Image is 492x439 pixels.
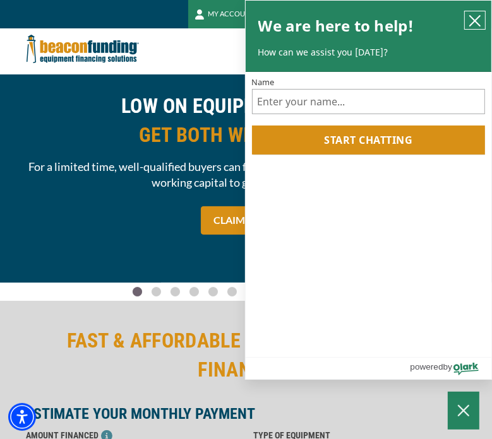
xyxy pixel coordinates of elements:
[186,286,201,297] a: Go To Slide 3
[258,46,479,59] p: How can we assist you [DATE]?
[224,286,239,297] a: Go To Slide 5
[148,286,164,297] a: Go To Slide 1
[410,359,443,375] span: powered
[252,89,486,114] input: Name
[252,78,486,86] label: Name
[27,120,466,149] span: GET BOTH WITH BEACON!
[201,206,292,235] a: CLAIM OFFER
[258,13,414,38] h2: We are here to help!
[410,358,491,379] a: Powered by Olark
[27,406,466,421] p: ESTIMATE YOUR MONTHLY PAYMENT
[465,11,485,29] button: close chatbox
[27,326,466,384] h2: FAST & AFFORDABLE TRUCK & EQUIPMENT FINANCING
[27,28,139,69] img: Beacon Funding Corporation logo
[443,359,452,375] span: by
[243,286,258,297] a: Go To Slide 6
[252,126,486,155] button: Start chatting
[167,286,183,297] a: Go To Slide 2
[27,91,466,149] h2: LOW ON EQUIPMENT & CASH?
[205,286,220,297] a: Go To Slide 4
[27,159,466,190] span: For a limited time, well-qualified buyers can finance equipment and qualify for $50,000* in worki...
[129,286,145,297] a: Go To Slide 0
[448,392,479,430] button: Close Chatbox
[8,403,36,431] div: Accessibility Menu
